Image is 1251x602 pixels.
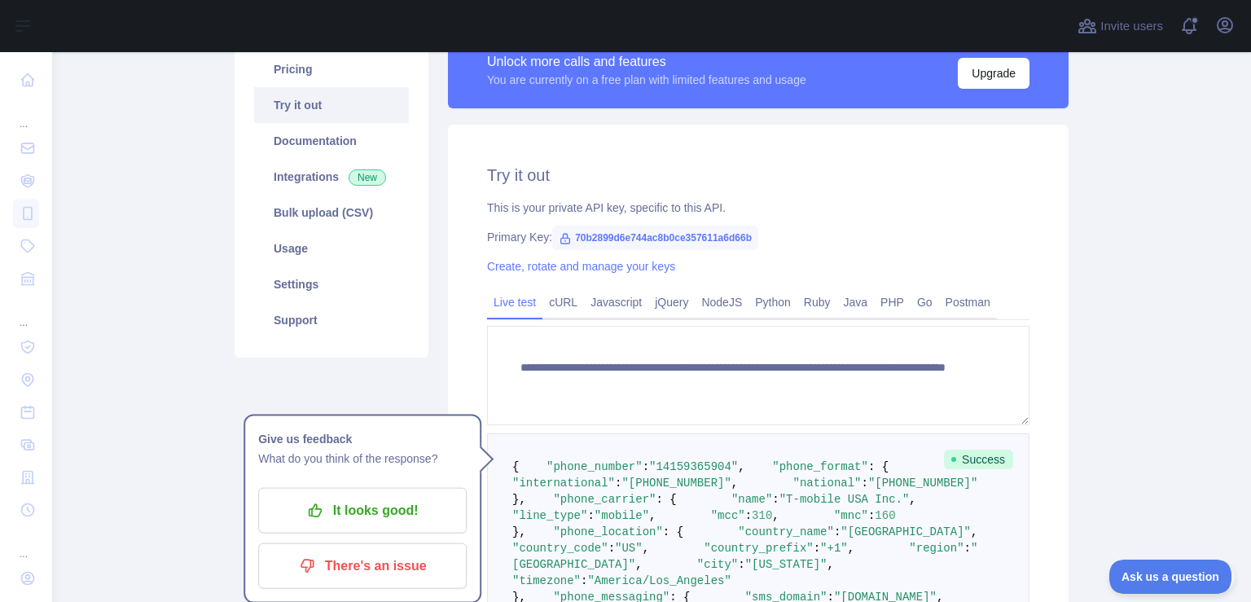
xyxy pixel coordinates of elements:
a: Documentation [254,123,409,159]
span: , [827,558,834,571]
span: "international" [512,477,615,490]
span: { [512,460,519,473]
span: : [772,493,779,506]
span: , [971,525,977,538]
a: jQuery [648,289,695,315]
span: "name" [731,493,772,506]
span: Invite users [1100,17,1163,36]
span: "US" [615,542,643,555]
span: 70b2899d6e744ac8b0ce357611a6d66b [552,226,758,250]
span: "country_name" [738,525,834,538]
a: Pricing [254,51,409,87]
h1: Give us feedback [258,429,467,449]
span: "[PHONE_NUMBER]" [868,477,977,490]
a: PHP [874,289,911,315]
a: Java [837,289,875,315]
span: , [649,509,656,522]
span: : [868,509,875,522]
span: }, [512,525,526,538]
div: This is your private API key, specific to this API. [487,200,1029,216]
span: : [834,525,841,538]
span: "region" [909,542,963,555]
span: "mcc" [711,509,745,522]
a: Settings [254,266,409,302]
span: "America/Los_Angeles" [587,574,731,587]
a: Live test [487,289,542,315]
span: , [909,493,915,506]
span: "phone_location" [553,525,662,538]
a: Try it out [254,87,409,123]
span: "[GEOGRAPHIC_DATA]" [512,542,977,571]
span: 160 [875,509,895,522]
span: : { [663,525,683,538]
button: Invite users [1074,13,1166,39]
span: : [643,460,649,473]
span: "phone_format" [772,460,868,473]
span: Success [944,450,1013,469]
span: : [581,574,587,587]
div: Primary Key: [487,229,1029,245]
a: NodeJS [695,289,748,315]
div: ... [13,528,39,560]
a: Support [254,302,409,338]
div: You are currently on a free plan with limited features and usage [487,72,806,88]
span: : [964,542,971,555]
h2: Try it out [487,164,1029,187]
span: : [608,542,615,555]
span: : [745,509,752,522]
button: It looks good! [258,488,467,534]
a: Usage [254,231,409,266]
span: : [587,509,594,522]
span: "[PHONE_NUMBER]" [621,477,731,490]
span: : [814,542,820,555]
a: Integrations New [254,159,409,195]
a: Create, rotate and manage your keys [487,260,675,273]
span: "national" [792,477,861,490]
span: : [738,558,744,571]
p: It looks good! [270,497,454,525]
span: "country_prefix" [704,542,813,555]
span: "mnc" [834,509,868,522]
span: : { [868,460,889,473]
span: 310 [752,509,772,522]
span: : [862,477,868,490]
div: ... [13,297,39,329]
span: "city" [697,558,738,571]
span: , [731,477,738,490]
a: Go [911,289,939,315]
span: , [848,542,854,555]
div: Unlock more calls and features [487,52,806,72]
span: "phone_number" [546,460,643,473]
span: "[US_STATE]" [745,558,827,571]
span: "+1" [820,542,848,555]
button: There's an issue [258,543,467,589]
span: : [615,477,621,490]
span: : { [656,493,676,506]
span: "phone_carrier" [553,493,656,506]
span: "timezone" [512,574,581,587]
span: "14159365904" [649,460,738,473]
p: There's an issue [270,552,454,580]
span: , [772,509,779,522]
a: Postman [939,289,997,315]
span: New [349,169,386,186]
span: , [635,558,642,571]
iframe: Toggle Customer Support [1109,560,1235,594]
span: "country_code" [512,542,608,555]
a: cURL [542,289,584,315]
span: "line_type" [512,509,587,522]
button: Upgrade [958,58,1029,89]
span: "T-mobile USA Inc." [779,493,910,506]
p: What do you think of the response? [258,449,467,468]
a: Python [748,289,797,315]
span: , [643,542,649,555]
span: "mobile" [595,509,649,522]
a: Ruby [797,289,837,315]
div: ... [13,98,39,130]
a: Bulk upload (CSV) [254,195,409,231]
span: , [738,460,744,473]
span: }, [512,493,526,506]
span: "[GEOGRAPHIC_DATA]" [841,525,971,538]
a: Javascript [584,289,648,315]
